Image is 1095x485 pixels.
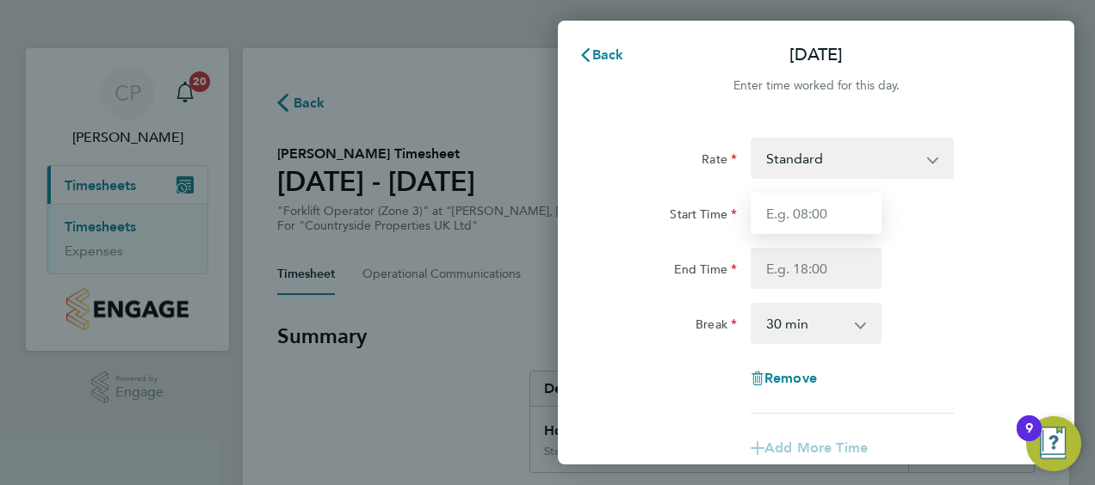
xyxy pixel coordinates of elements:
[1025,428,1033,451] div: 9
[751,248,882,289] input: E.g. 18:00
[670,206,737,227] label: Start Time
[764,370,817,386] span: Remove
[751,193,882,234] input: E.g. 08:00
[674,261,737,282] label: End Time
[561,38,641,72] button: Back
[696,316,737,337] label: Break
[592,46,624,63] span: Back
[1026,416,1081,471] button: Open Resource Center, 9 new notifications
[789,43,843,67] p: [DATE]
[702,151,737,172] label: Rate
[558,76,1074,96] div: Enter time worked for this day.
[751,371,817,385] button: Remove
